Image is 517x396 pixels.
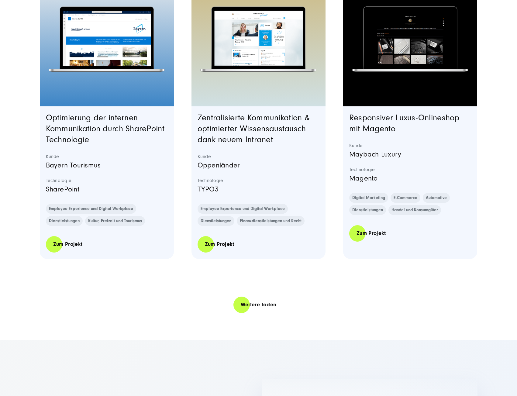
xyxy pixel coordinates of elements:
[46,184,168,195] p: SharePoint
[233,296,284,313] a: Weitere laden
[349,173,471,184] p: Magento
[423,193,450,203] a: Automotive
[388,205,441,215] a: Handel und Konsumgüter
[349,143,471,149] strong: Kunde
[198,153,320,160] strong: Kunde
[198,2,319,77] img: placeholder-macbook.png
[391,193,420,203] a: E-Commerce
[198,204,288,214] a: Employee Experience und Digital Workplace
[46,236,90,253] a: Zum Projekt
[349,225,393,242] a: Zum Projekt
[46,113,164,144] a: Optimierung der internen Kommunikation durch SharePoint Technologie
[198,236,242,253] a: Zum Projekt
[350,2,470,77] img: placeholder-macbook.png
[349,149,471,160] p: Maybach Luxury
[198,113,310,144] a: Zentralisierte Kommunikation & optimierter Wissensaustausch dank neuem Intranet
[46,216,83,226] a: Dienstleistungen
[349,113,460,133] a: Responsiver Luxus-Onlineshop mit Magento
[237,216,305,226] a: Finanzdienstleistungen und Recht
[46,160,168,171] p: Bayern Tourismus
[198,177,320,184] strong: Technologie
[349,167,471,173] strong: Technologie
[349,193,388,203] a: Digital Marketing
[46,204,136,214] a: Employee Experience und Digital Workplace
[46,153,168,160] strong: Kunde
[46,177,168,184] strong: Technologie
[85,216,145,226] a: Kultur, Freizeit und Tourismus
[349,205,386,215] a: Dienstleistungen
[198,216,234,226] a: Dienstleistungen
[47,2,167,77] img: placeholder-macbook.png
[198,184,320,195] p: TYPO3
[198,160,320,171] p: Oppenländer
